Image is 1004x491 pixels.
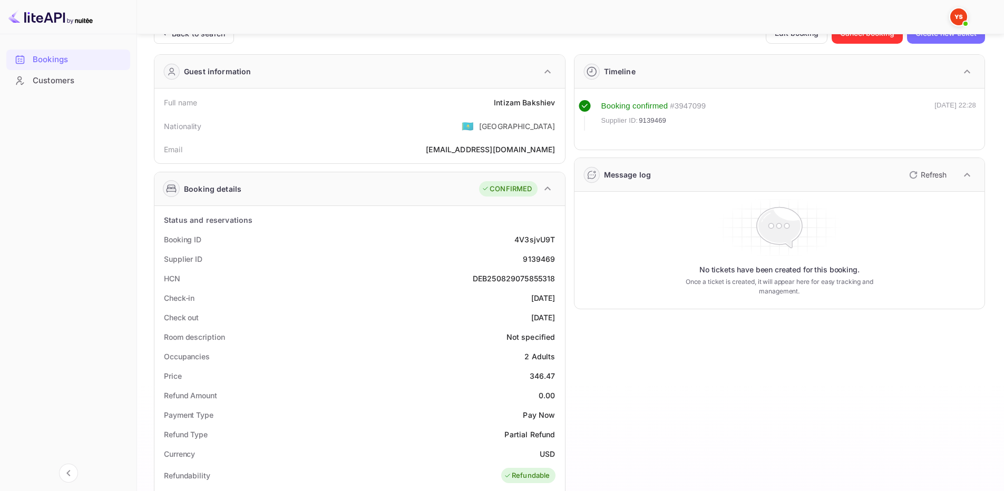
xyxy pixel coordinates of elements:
div: Nationality [164,121,202,132]
div: 0.00 [539,390,555,401]
div: Bookings [6,50,130,70]
span: 9139469 [639,115,666,126]
img: LiteAPI logo [8,8,93,25]
a: Customers [6,71,130,90]
div: Check out [164,312,199,323]
div: Bookings [33,54,125,66]
div: Refundability [164,470,210,481]
div: Refund Type [164,429,208,440]
div: Not specified [506,331,555,342]
div: Check-in [164,292,194,303]
img: Yandex Support [950,8,967,25]
div: Refund Amount [164,390,217,401]
div: Currency [164,448,195,459]
div: USD [540,448,555,459]
div: Partial Refund [504,429,555,440]
div: Intizam Bakshiev [494,97,555,108]
div: HCN [164,273,180,284]
button: Collapse navigation [59,464,78,483]
div: Email [164,144,182,155]
p: Refresh [921,169,947,180]
div: CONFIRMED [482,184,532,194]
div: 4V3sjvU9T [514,234,555,245]
p: Once a ticket is created, it will appear here for easy tracking and management. [669,277,890,296]
div: 9139469 [523,253,555,264]
div: [EMAIL_ADDRESS][DOMAIN_NAME] [426,144,555,155]
button: Refresh [903,166,951,183]
div: Payment Type [164,409,213,420]
div: Booking details [184,183,241,194]
div: [DATE] 22:28 [934,100,976,131]
div: 2 Adults [524,351,555,362]
div: Pay Now [523,409,555,420]
div: Status and reservations [164,214,252,225]
div: DEB250829075855318 [473,273,555,284]
div: Refundable [504,470,550,481]
div: Room description [164,331,225,342]
div: Customers [6,71,130,91]
div: Customers [33,75,125,87]
div: [GEOGRAPHIC_DATA] [479,121,555,132]
div: Message log [604,169,651,180]
div: Price [164,370,182,381]
div: [DATE] [531,312,555,323]
div: Timeline [604,66,636,77]
div: Booking confirmed [601,100,668,112]
div: Supplier ID [164,253,202,264]
div: Full name [164,97,197,108]
div: Occupancies [164,351,210,362]
p: No tickets have been created for this booking. [699,264,860,275]
div: 346.47 [530,370,555,381]
div: Booking ID [164,234,201,245]
div: Guest information [184,66,251,77]
a: Bookings [6,50,130,69]
span: Supplier ID: [601,115,638,126]
div: # 3947099 [670,100,706,112]
span: United States [462,116,474,135]
div: [DATE] [531,292,555,303]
